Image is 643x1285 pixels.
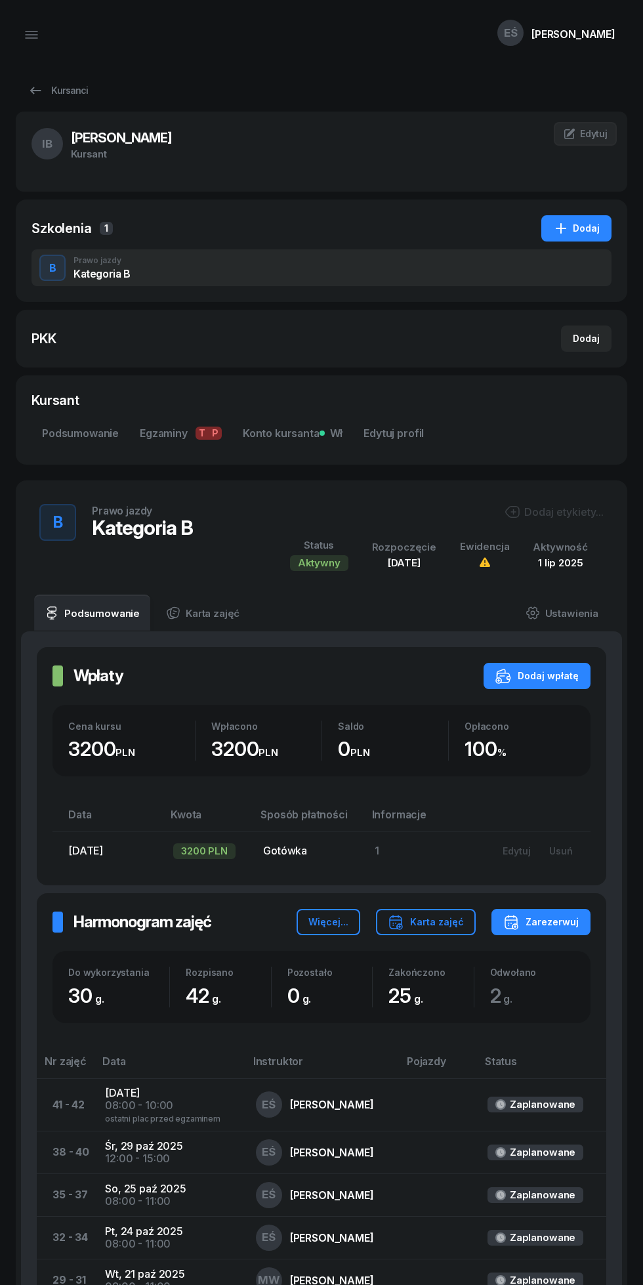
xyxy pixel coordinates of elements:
div: 08:00 - 10:00 [105,1099,234,1112]
button: BPrawo jazdyKategoria B [31,249,612,286]
div: Aktywność [533,541,588,553]
div: 0 [338,737,448,761]
div: Kursant [31,391,612,410]
div: PKK [31,329,56,348]
div: [PERSON_NAME] [290,1232,374,1243]
div: Odwołano [490,967,575,978]
div: Zakończono [388,967,473,978]
div: Kursant [71,148,172,160]
small: % [497,746,507,759]
th: Pojazdy [399,1055,477,1079]
small: g. [503,992,512,1005]
span: EŚ [262,1232,276,1243]
div: 1 lip 2025 [533,557,588,569]
div: Prawo jazdy [73,257,131,264]
div: Do wykorzystania [68,967,169,978]
span: EŚ [262,1099,276,1110]
a: Ustawienia [515,595,609,631]
h2: Harmonogram zajęć [73,912,211,933]
div: Gotówka [263,845,353,857]
td: So, 25 paź 2025 [94,1173,245,1216]
div: Edytuj [503,845,531,856]
a: Karta zajęć [156,595,250,631]
div: Zaplanowane [510,1147,575,1158]
button: Dodaj etykiety... [505,504,604,520]
span: 42 [186,984,227,1007]
div: B [44,259,62,277]
small: PLN [115,746,135,759]
div: Rozpoczęcie [372,541,436,553]
button: Usuń [540,840,582,862]
div: Dodaj wpłatę [495,668,579,684]
td: 35 - 37 [37,1173,94,1216]
div: ostatni plac przed egzaminem [105,1112,234,1123]
div: 100 [465,737,575,761]
td: Śr, 29 paź 2025 [94,1131,245,1173]
div: Dodaj [553,221,600,236]
button: B [39,255,66,281]
span: IB [42,138,52,150]
span: Konto kursanta [243,427,342,440]
div: Kursanci [28,83,88,98]
div: Kategoria B [73,268,131,279]
td: 32 - 34 [37,1216,94,1259]
span: 1 [100,222,113,235]
div: 0 [287,984,372,1007]
th: Data [94,1055,245,1079]
small: g. [212,992,221,1005]
a: Konto kursantaWł [232,417,353,449]
div: [PERSON_NAME] [290,1147,374,1158]
div: Rozpisano [186,967,270,978]
small: PLN [350,746,370,759]
div: Kategoria B [92,516,193,539]
th: Informacje [364,808,484,832]
div: 3200 [68,737,195,761]
div: B [48,509,68,536]
div: 12:00 - 15:00 [105,1152,234,1165]
div: [PERSON_NAME] [290,1099,374,1110]
span: Egzaminy [140,427,222,440]
small: g. [302,992,312,1005]
small: PLN [259,746,278,759]
div: Prawo jazdy [92,505,152,516]
div: Saldo [338,721,448,732]
span: P [209,427,222,440]
th: Status [477,1055,606,1079]
button: Więcej... [297,909,360,935]
span: 25 [388,984,429,1007]
span: 1 [375,844,379,857]
span: Edytuj profil [363,427,424,440]
small: g. [95,992,104,1005]
div: Zarezerwuj [503,914,579,930]
div: [PERSON_NAME] [290,1190,374,1200]
th: Kwota [163,808,253,832]
td: Pt, 24 paź 2025 [94,1216,245,1259]
button: Dodaj [561,326,612,352]
span: [DATE] [388,557,421,569]
th: Instruktor [245,1055,399,1079]
span: [DATE] [68,844,103,857]
div: Aktywny [290,555,348,571]
div: Karta zajęć [388,914,464,930]
div: Pozostało [287,967,372,978]
a: Podsumowanie [34,595,150,631]
div: Zaplanowane [510,1099,575,1110]
span: EŚ [262,1189,276,1200]
div: Dodaj [573,331,600,347]
div: [PERSON_NAME] [531,29,615,39]
span: EŚ [504,28,518,39]
span: Edytuj [580,128,608,139]
td: [DATE] [94,1078,245,1131]
td: 38 - 40 [37,1131,94,1173]
a: Kursanci [16,77,100,104]
span: 30 [68,984,110,1007]
small: g. [414,992,423,1005]
button: Edytuj [493,840,540,862]
div: Cena kursu [68,721,195,732]
div: Ewidencja [460,541,510,553]
div: Więcej... [308,914,348,930]
div: 08:00 - 11:00 [105,1195,234,1208]
div: 3200 PLN [173,843,236,859]
div: 08:00 - 11:00 [105,1238,234,1250]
